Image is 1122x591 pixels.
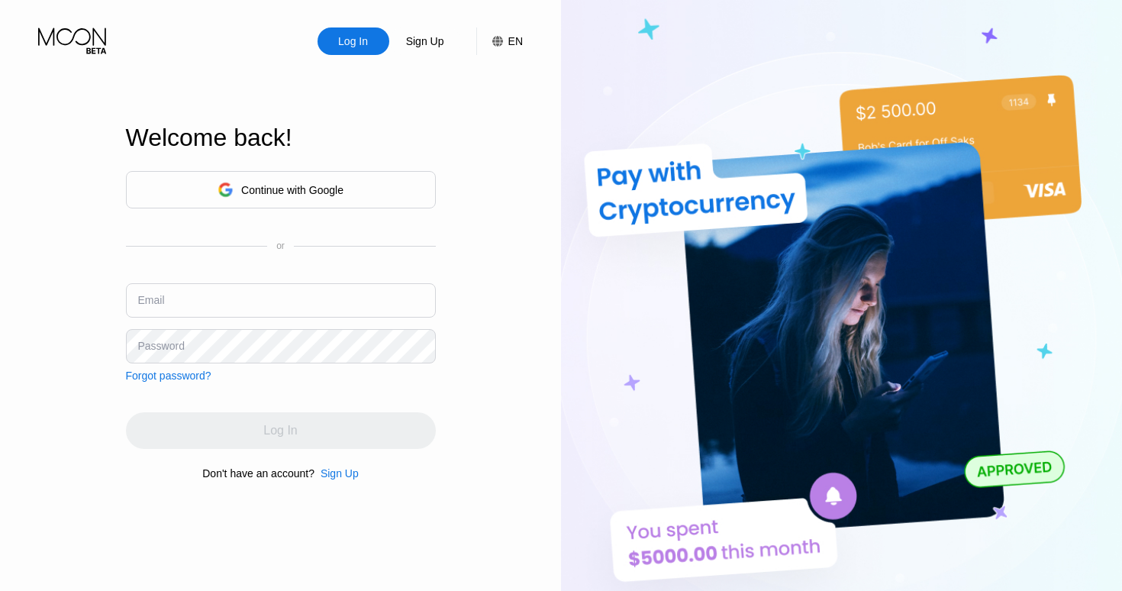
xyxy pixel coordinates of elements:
div: Sign Up [405,34,446,49]
div: EN [508,35,523,47]
div: Sign Up [314,467,359,480]
div: Continue with Google [126,171,436,208]
div: EN [476,27,523,55]
div: Sign Up [389,27,461,55]
div: Log In [318,27,389,55]
div: Log In [337,34,369,49]
div: Continue with Google [241,184,343,196]
div: Don't have an account? [202,467,314,480]
div: Forgot password? [126,370,211,382]
div: Welcome back! [126,124,436,152]
div: Sign Up [321,467,359,480]
div: Password [138,340,185,352]
div: Email [138,294,165,306]
div: or [276,241,285,251]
